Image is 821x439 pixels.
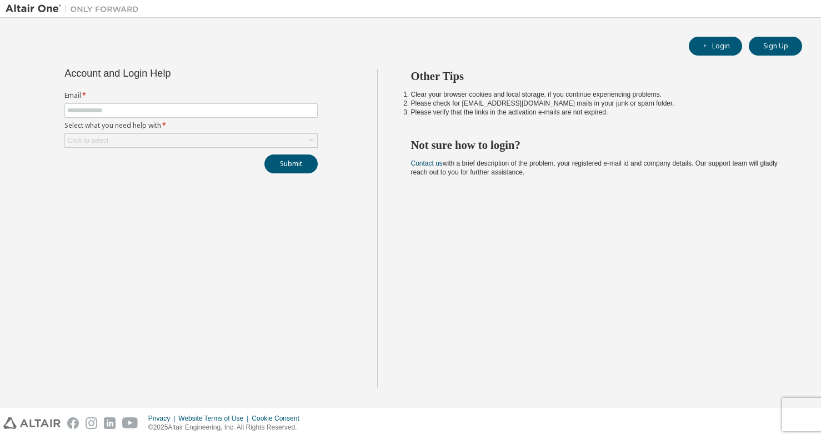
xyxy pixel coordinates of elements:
label: Select what you need help with [64,121,318,130]
img: altair_logo.svg [3,417,61,429]
li: Clear your browser cookies and local storage, if you continue experiencing problems. [411,90,783,99]
li: Please check for [EMAIL_ADDRESS][DOMAIN_NAME] mails in your junk or spam folder. [411,99,783,108]
div: Privacy [148,414,178,423]
div: Cookie Consent [252,414,306,423]
img: Altair One [6,3,144,14]
li: Please verify that the links in the activation e-mails are not expired. [411,108,783,117]
div: Website Terms of Use [178,414,252,423]
button: Submit [264,154,318,173]
p: © 2025 Altair Engineering, Inc. All Rights Reserved. [148,423,306,432]
div: Click to select [67,136,108,145]
img: youtube.svg [122,417,138,429]
img: facebook.svg [67,417,79,429]
h2: Other Tips [411,69,783,83]
img: instagram.svg [86,417,97,429]
label: Email [64,91,318,100]
div: Account and Login Help [64,69,267,78]
h2: Not sure how to login? [411,138,783,152]
span: with a brief description of the problem, your registered e-mail id and company details. Our suppo... [411,159,778,176]
button: Login [689,37,742,56]
a: Contact us [411,159,443,167]
img: linkedin.svg [104,417,116,429]
div: Click to select [65,134,317,147]
button: Sign Up [749,37,802,56]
